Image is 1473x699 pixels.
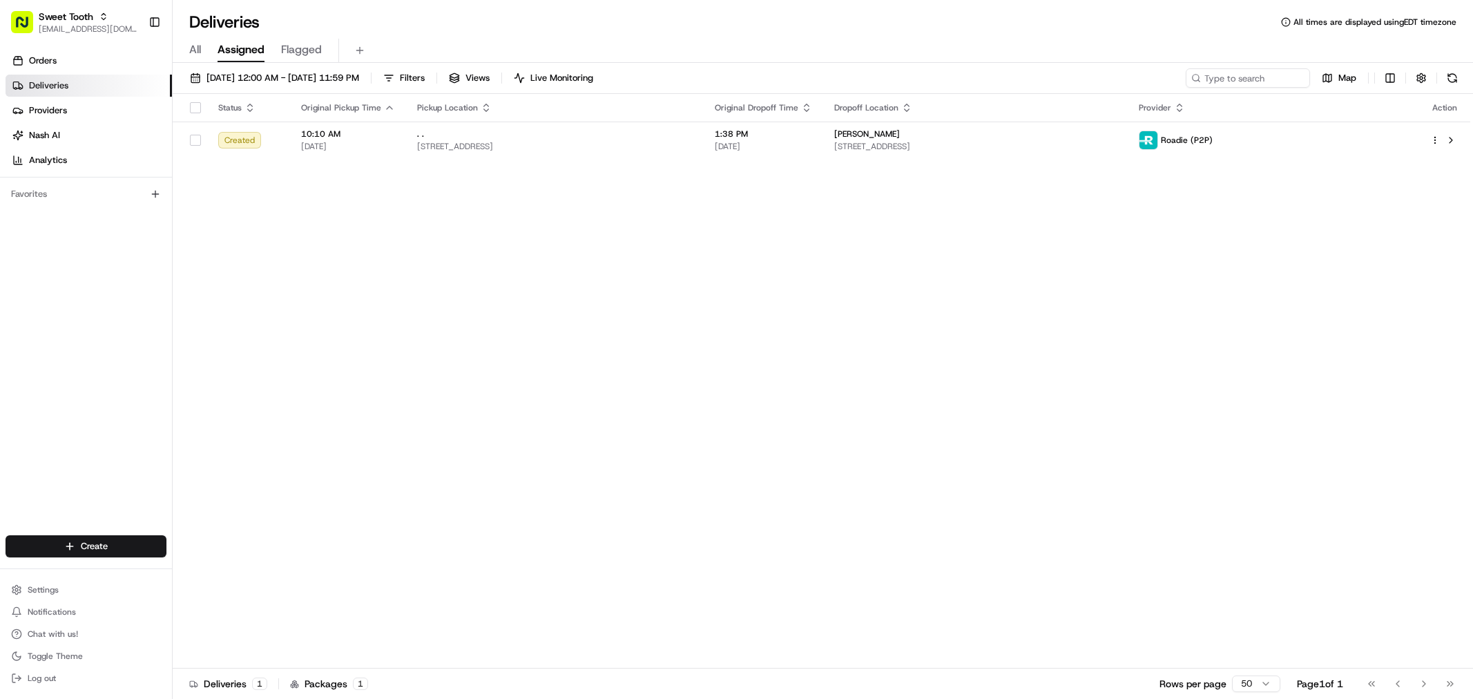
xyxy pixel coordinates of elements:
[1161,135,1213,146] span: Roadie (P2P)
[6,535,166,557] button: Create
[6,669,166,688] button: Log out
[1443,68,1462,88] button: Refresh
[6,6,143,39] button: Sweet Tooth[EMAIL_ADDRESS][DOMAIN_NAME]
[6,602,166,622] button: Notifications
[6,75,172,97] a: Deliveries
[715,141,812,152] span: [DATE]
[1186,68,1310,88] input: Type to search
[29,79,68,92] span: Deliveries
[508,68,599,88] button: Live Monitoring
[28,606,76,617] span: Notifications
[28,651,83,662] span: Toggle Theme
[28,584,59,595] span: Settings
[1139,102,1171,113] span: Provider
[29,129,60,142] span: Nash AI
[715,102,798,113] span: Original Dropoff Time
[834,128,900,140] span: [PERSON_NAME]
[834,141,1116,152] span: [STREET_ADDRESS]
[1316,68,1363,88] button: Map
[1293,17,1456,28] span: All times are displayed using EDT timezone
[6,183,166,205] div: Favorites
[6,624,166,644] button: Chat with us!
[252,678,267,690] div: 1
[1430,102,1459,113] div: Action
[81,540,108,553] span: Create
[184,68,365,88] button: [DATE] 12:00 AM - [DATE] 11:59 PM
[1159,677,1226,691] p: Rows per page
[834,102,898,113] span: Dropoff Location
[29,55,57,67] span: Orders
[6,149,172,171] a: Analytics
[218,102,242,113] span: Status
[206,72,359,84] span: [DATE] 12:00 AM - [DATE] 11:59 PM
[400,72,425,84] span: Filters
[417,102,478,113] span: Pickup Location
[465,72,490,84] span: Views
[189,41,201,58] span: All
[353,678,368,690] div: 1
[1338,72,1356,84] span: Map
[281,41,322,58] span: Flagged
[715,128,812,140] span: 1:38 PM
[29,104,67,117] span: Providers
[530,72,593,84] span: Live Monitoring
[443,68,496,88] button: Views
[301,141,395,152] span: [DATE]
[377,68,431,88] button: Filters
[218,41,264,58] span: Assigned
[290,677,368,691] div: Packages
[6,99,172,122] a: Providers
[6,50,172,72] a: Orders
[189,11,260,33] h1: Deliveries
[1297,677,1343,691] div: Page 1 of 1
[28,629,78,640] span: Chat with us!
[189,677,267,691] div: Deliveries
[29,154,67,166] span: Analytics
[1139,131,1157,149] img: roadie-logo-v2.jpg
[6,580,166,600] button: Settings
[417,128,424,140] span: . .
[39,23,137,35] button: [EMAIL_ADDRESS][DOMAIN_NAME]
[6,647,166,666] button: Toggle Theme
[417,141,693,152] span: [STREET_ADDRESS]
[301,102,381,113] span: Original Pickup Time
[28,673,56,684] span: Log out
[301,128,395,140] span: 10:10 AM
[6,124,172,146] a: Nash AI
[39,10,93,23] button: Sweet Tooth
